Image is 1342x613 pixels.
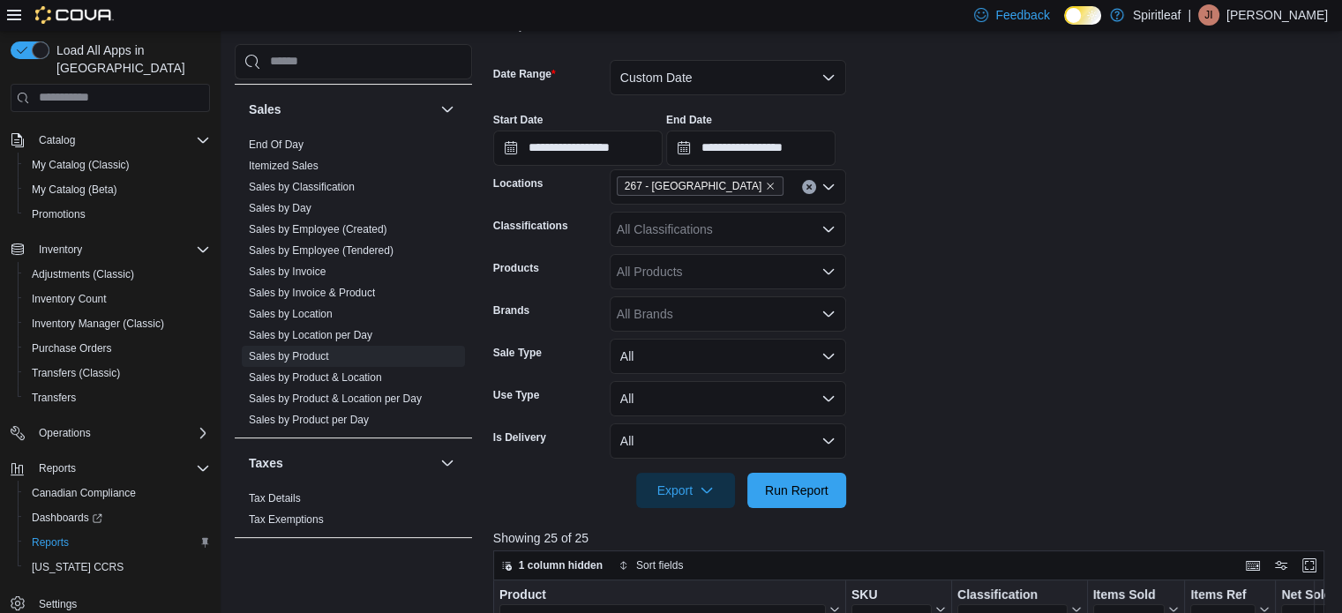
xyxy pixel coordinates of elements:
button: My Catalog (Beta) [18,177,217,202]
a: Sales by Invoice [249,265,326,278]
span: Transfers (Classic) [25,363,210,384]
button: Keyboard shortcuts [1242,555,1263,576]
span: Dashboards [25,507,210,528]
a: Sales by Location [249,308,333,320]
button: All [610,339,846,374]
span: Tax Exemptions [249,512,324,527]
div: Taxes [235,488,472,537]
span: Adjustments (Classic) [32,267,134,281]
span: Sales by Employee (Created) [249,222,387,236]
a: Sales by Day [249,202,311,214]
div: SKU [851,587,932,603]
button: 1 column hidden [494,555,610,576]
button: Inventory Count [18,287,217,311]
div: Classification [957,587,1068,603]
span: Reports [25,532,210,553]
button: Open list of options [821,180,836,194]
button: Inventory Manager (Classic) [18,311,217,336]
div: Product [499,587,826,603]
span: Sales by Product & Location per Day [249,392,422,406]
label: Locations [493,176,544,191]
img: Cova [35,6,114,24]
button: Open list of options [821,265,836,279]
a: End Of Day [249,138,304,151]
button: Taxes [437,452,458,474]
button: Catalog [32,130,82,151]
span: Reports [32,535,69,549]
button: Promotions [18,202,217,227]
span: Canadian Compliance [32,486,136,500]
button: My Catalog (Classic) [18,153,217,177]
a: Itemized Sales [249,160,319,172]
span: Reports [39,461,76,475]
a: Inventory Manager (Classic) [25,313,171,334]
span: 267 - Cold Lake [617,176,783,196]
button: Open list of options [821,222,836,236]
span: Sales by Invoice & Product [249,286,375,300]
input: Press the down key to open a popover containing a calendar. [666,131,836,166]
button: Reports [4,456,217,481]
div: Items Sold [1092,587,1165,603]
label: End Date [666,113,712,127]
span: Catalog [32,130,210,151]
a: Tax Details [249,492,301,505]
h3: Taxes [249,454,283,472]
span: Operations [32,422,210,444]
button: Enter fullscreen [1299,555,1320,576]
label: Classifications [493,219,568,233]
div: Jailee I [1198,4,1219,26]
span: Promotions [25,204,210,225]
span: Promotions [32,207,86,221]
button: All [610,381,846,416]
span: Sales by Product & Location [249,370,382,385]
a: Sales by Location per Day [249,329,372,341]
button: Purchase Orders [18,336,217,361]
span: Sales by Location [249,307,333,321]
span: Purchase Orders [32,341,112,355]
a: Purchase Orders [25,338,119,359]
span: Inventory Count [32,292,107,306]
span: Inventory [32,239,210,260]
span: My Catalog (Beta) [32,183,117,197]
p: Spiritleaf [1133,4,1181,26]
span: 267 - [GEOGRAPHIC_DATA] [625,177,761,195]
a: Sales by Employee (Created) [249,223,387,235]
h3: Sales [249,101,281,118]
div: Sales [235,134,472,437]
button: Run Report [747,473,846,508]
a: Sales by Product & Location per Day [249,392,422,405]
span: Run Report [765,482,828,499]
span: Load All Apps in [GEOGRAPHIC_DATA] [49,41,210,77]
span: Transfers [25,387,210,408]
a: Transfers (Classic) [25,363,127,384]
span: Settings [39,597,77,611]
button: Reports [18,530,217,555]
label: Is Delivery [493,430,546,445]
span: Purchase Orders [25,338,210,359]
button: Custom Date [610,60,846,95]
button: Remove 267 - Cold Lake from selection in this group [765,181,776,191]
span: 1 column hidden [519,558,603,572]
span: Transfers (Classic) [32,366,120,380]
span: JI [1204,4,1212,26]
a: My Catalog (Beta) [25,179,124,200]
label: Date Range [493,67,556,81]
label: Brands [493,303,529,318]
span: Feedback [995,6,1049,24]
a: Dashboards [25,507,109,528]
span: Washington CCRS [25,557,210,578]
span: My Catalog (Classic) [32,158,130,172]
span: [US_STATE] CCRS [32,560,124,574]
button: Reports [32,458,83,479]
a: Adjustments (Classic) [25,264,141,285]
button: Transfers [18,385,217,410]
a: Sales by Classification [249,181,355,193]
span: Sales by Invoice [249,265,326,279]
button: Sales [249,101,433,118]
span: Inventory [39,243,82,257]
p: [PERSON_NAME] [1226,4,1328,26]
label: Products [493,261,539,275]
span: Operations [39,426,91,440]
a: Sales by Product [249,350,329,363]
a: Dashboards [18,505,217,530]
